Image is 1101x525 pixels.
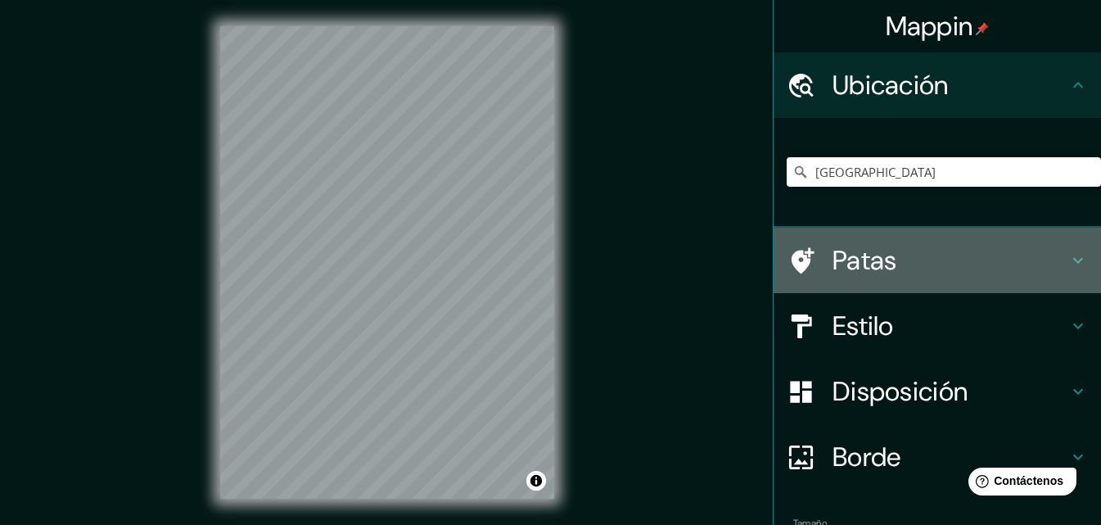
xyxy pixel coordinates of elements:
[774,359,1101,424] div: Disposición
[526,471,546,491] button: Activar o desactivar atribución
[774,424,1101,490] div: Borde
[833,243,897,278] font: Patas
[976,22,989,35] img: pin-icon.png
[833,68,949,102] font: Ubicación
[787,157,1101,187] input: Elige tu ciudad o zona
[833,309,894,343] font: Estilo
[774,52,1101,118] div: Ubicación
[955,461,1083,507] iframe: Lanzador de widgets de ayuda
[833,374,968,409] font: Disposición
[886,9,973,43] font: Mappin
[774,228,1101,293] div: Patas
[774,293,1101,359] div: Estilo
[220,26,554,499] canvas: Mapa
[833,440,901,474] font: Borde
